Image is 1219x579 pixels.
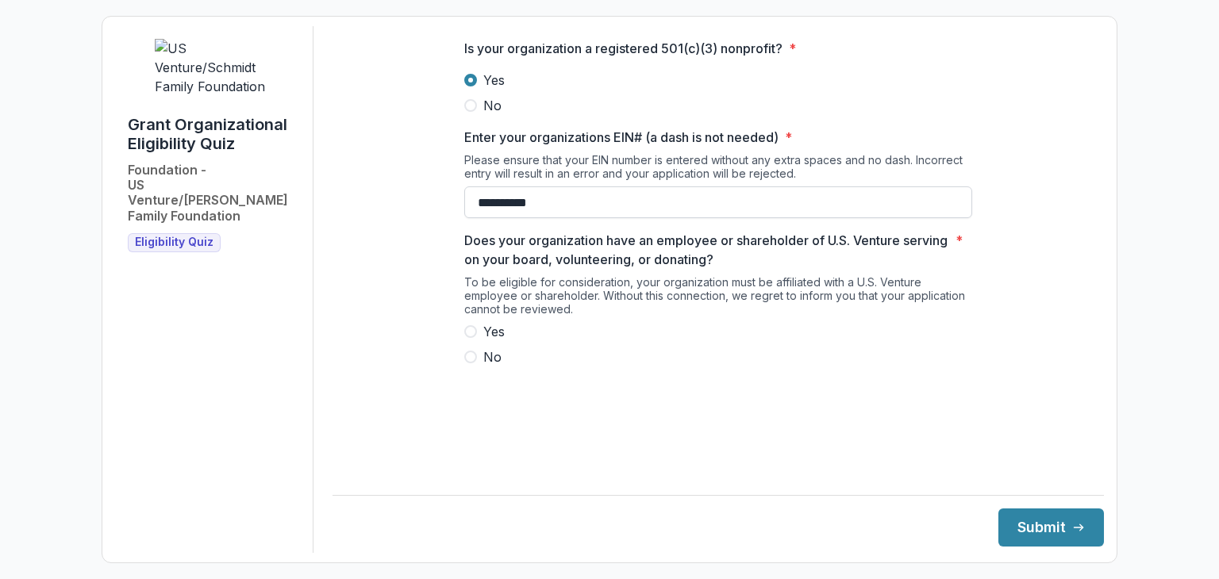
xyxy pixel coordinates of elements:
div: Please ensure that your EIN number is entered without any extra spaces and no dash. Incorrect ent... [464,153,972,186]
span: Yes [483,71,505,90]
span: No [483,96,502,115]
img: US Venture/Schmidt Family Foundation [155,39,274,96]
div: To be eligible for consideration, your organization must be affiliated with a U.S. Venture employ... [464,275,972,322]
p: Is your organization a registered 501(c)(3) nonprofit? [464,39,783,58]
p: Enter your organizations EIN# (a dash is not needed) [464,128,779,147]
h1: Grant Organizational Eligibility Quiz [128,115,300,153]
h2: Foundation - US Venture/[PERSON_NAME] Family Foundation [128,163,300,224]
p: Does your organization have an employee or shareholder of U.S. Venture serving on your board, vol... [464,231,949,269]
span: Yes [483,322,505,341]
button: Submit [998,508,1104,546]
span: Eligibility Quiz [135,236,213,249]
span: No [483,347,502,366]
